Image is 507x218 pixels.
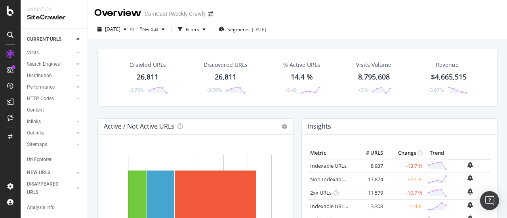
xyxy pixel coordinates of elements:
td: 8,937 [353,159,385,173]
div: -3.76% [207,87,222,93]
td: -10.7 % [385,186,425,199]
div: +0.40 [284,87,297,93]
a: Indexable URLs with Bad H1 [310,203,376,210]
button: [DATE] [94,23,130,36]
div: bell-plus [467,162,473,168]
div: -3.67% [429,87,444,93]
div: 14.4 % [291,72,313,82]
div: Inlinks [27,118,41,126]
div: Crawled URLs [130,61,166,69]
button: Segments[DATE] [215,23,269,36]
a: Outlinks [27,129,74,137]
div: Performance [27,83,55,91]
button: Filters [175,23,209,36]
td: 17,874 [353,173,385,186]
div: ComCast (Weekly Crawl) [145,10,205,18]
a: DISAPPEARED URLS [27,180,74,197]
span: $4,665,515 [431,72,467,82]
div: Open Intercom Messenger [480,191,499,210]
div: bell-plus [467,202,473,208]
a: Inlinks [27,118,74,126]
div: 26,811 [215,72,236,82]
div: -3.76% [129,87,144,93]
div: Overview [94,6,141,20]
span: Segments [227,26,250,33]
th: Trend [425,147,449,159]
a: HTTP Codes [27,95,74,103]
th: Metric [308,147,353,159]
div: Discovered URLs [204,61,248,69]
div: Sitemaps [27,140,47,149]
span: Revenue [436,61,459,69]
div: 26,811 [137,72,158,82]
a: Url Explorer [27,155,82,164]
div: Search Engines [27,60,60,68]
div: bell-plus [467,175,473,181]
div: SiteCrawler [27,13,81,22]
a: CURRENT URLS [27,35,74,44]
div: bell-plus [467,188,473,195]
button: Previous [136,23,168,36]
div: DISAPPEARED URLS [27,180,67,197]
a: Search Engines [27,60,74,68]
a: Sitemaps [27,140,74,149]
div: Visits [27,49,39,57]
div: arrow-right-arrow-left [208,11,213,17]
div: Visits Volume [356,61,391,69]
div: Content [27,106,44,114]
h4: Active / Not Active URLs [104,121,174,132]
div: +3% [358,87,368,93]
div: Analytics [27,6,81,13]
div: NEW URLS [27,169,50,177]
div: HTTP Codes [27,95,54,103]
td: +2.1 % [385,173,425,186]
td: -1.4 % [385,199,425,213]
a: Indexable URLs [310,162,347,169]
div: Distribution [27,72,52,80]
div: 8,795,608 [358,72,390,82]
a: Distribution [27,72,74,80]
a: 2xx URLs [310,189,332,196]
i: Options [282,124,287,129]
a: NEW URLS [27,169,74,177]
div: Url Explorer [27,155,51,164]
a: Performance [27,83,74,91]
div: % Active URLs [283,61,320,69]
div: Filters [186,26,199,33]
a: Non-Indexable URLs [310,176,358,183]
div: [DATE] [252,26,266,33]
div: Outlinks [27,129,44,137]
th: Change [385,147,425,159]
a: Visits [27,49,74,57]
a: Analysis Info [27,203,82,212]
td: -13.7 % [385,159,425,173]
div: Analysis Info [27,203,55,212]
a: Content [27,106,82,114]
td: 3,308 [353,199,385,213]
div: CURRENT URLS [27,35,61,44]
td: 11,579 [353,186,385,199]
span: Previous [136,26,158,32]
span: vs [130,25,136,32]
h4: Insights [308,121,331,132]
th: # URLS [353,147,385,159]
span: 2025 Sep. 27th [105,26,120,32]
